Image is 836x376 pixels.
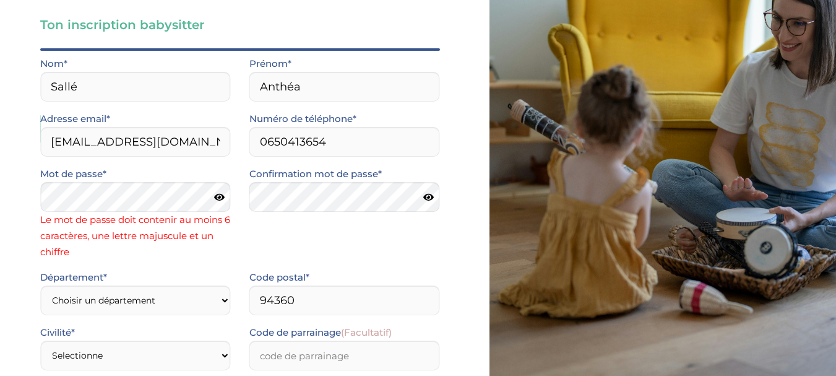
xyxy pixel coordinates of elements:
label: Prénom* [249,56,291,72]
input: code de parrainage [249,341,440,370]
label: Mot de passe* [40,166,106,182]
input: Email [40,127,231,157]
input: Numero de telephone [249,127,440,157]
label: Code de parrainage [249,325,392,341]
label: Civilité* [40,325,75,341]
span: Le mot de passe doit contenir au moins 6 caractères, une lettre majuscule et un chiffre [40,212,231,260]
input: Prénom [249,72,440,102]
label: Adresse email* [40,111,110,127]
label: Code postal* [249,269,309,286]
label: Département* [40,269,107,286]
label: Numéro de téléphone* [249,111,356,127]
label: Confirmation mot de passe* [249,166,382,182]
input: Code postal [249,286,440,315]
span: (Facultatif) [341,326,392,338]
input: Nom [40,72,231,102]
h3: Ton inscription babysitter [40,16,440,33]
